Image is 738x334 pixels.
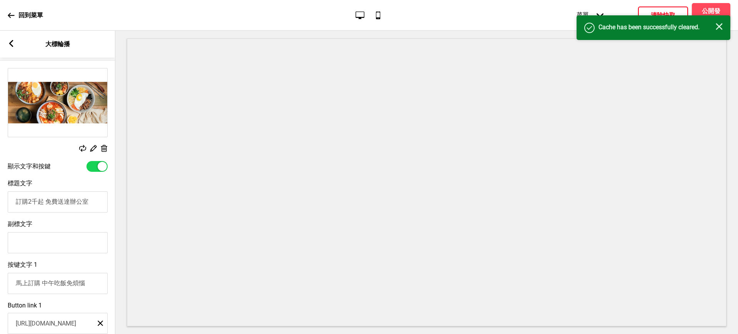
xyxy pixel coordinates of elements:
[8,163,51,171] label: 顯示文字和按鍵
[8,302,42,309] label: Button link 1
[45,40,70,48] p: 大標輪播
[8,68,107,137] img: Image
[8,179,32,187] label: 標題文字
[8,261,37,268] label: 按键文字 1
[700,7,723,24] h4: 公開發佈
[8,313,108,334] input: Paste a link or search
[638,7,688,24] button: 清除快取
[18,11,43,20] p: 回到菜單
[569,3,611,27] div: 菜單
[8,5,43,26] a: 回到菜單
[8,220,32,228] label: 副標文字
[651,11,675,20] h4: 清除快取
[598,23,716,32] h4: Cache has been successfully cleared.
[692,3,730,28] button: 公開發佈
